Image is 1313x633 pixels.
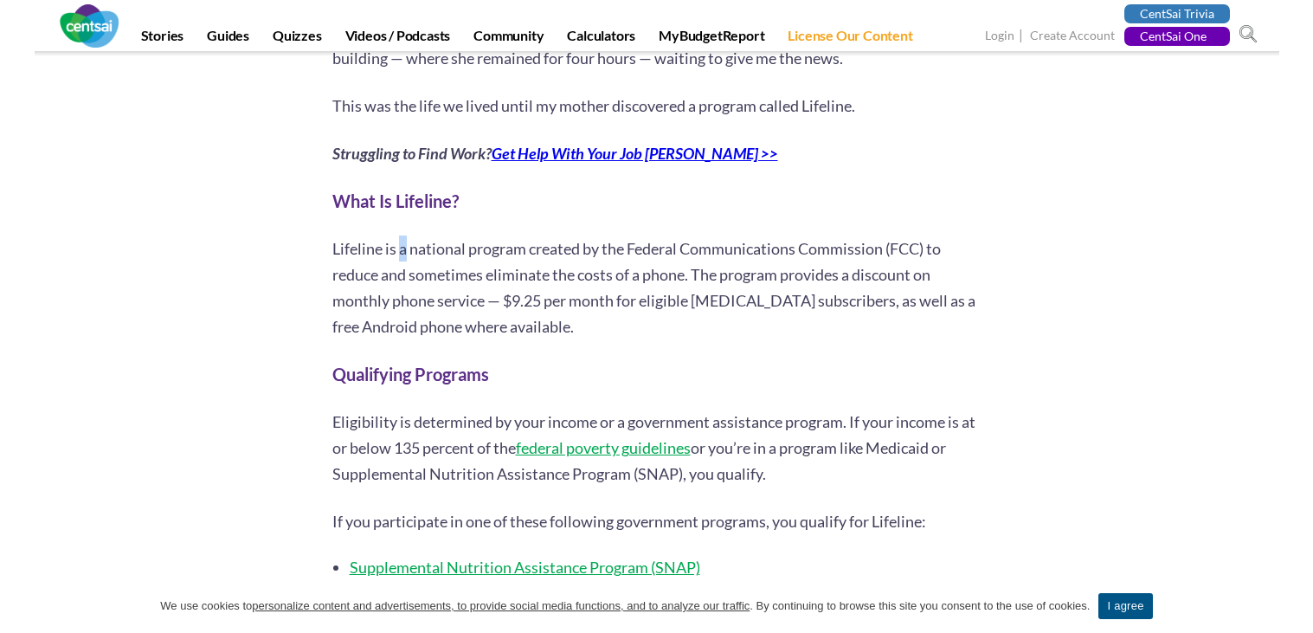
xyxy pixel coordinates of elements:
a: Calculators [557,27,646,51]
a: MyBudgetReport [648,27,775,51]
em: Struggling to Find Work? [332,144,778,163]
a: Stories [131,27,195,51]
u: personalize content and advertisements, to provide social media functions, and to analyze our tra... [252,599,750,612]
a: License Our Content [777,27,923,51]
a: CentSai One [1124,27,1230,46]
a: Supplemental Nutrition Assistance Program (SNAP) [350,558,700,577]
a: I agree [1098,593,1152,619]
a: Videos / Podcasts [335,27,461,51]
a: Login [985,28,1014,46]
a: Create Account [1030,28,1115,46]
a: Community [463,27,554,51]
strong: What Is Lifeline? [332,191,459,211]
a: I agree [1283,597,1300,615]
span: We use cookies to . By continuing to browse this site you consent to the use of cookies. [160,597,1090,615]
strong: Qualifying Programs [332,364,489,384]
span: | [1017,26,1027,46]
a: Get Help With Your Job [PERSON_NAME] >> [492,144,778,163]
p: Lifeline is a national program created by the Federal Communications Commission (FCC) to reduce a... [332,236,982,339]
p: If you participate in one of these following government programs, you qualify for Lifeline: [332,508,982,534]
a: federal poverty guidelines [516,438,691,457]
img: CentSai [60,4,119,48]
a: Quizzes [262,27,332,51]
a: Guides [196,27,260,51]
p: This was the life we lived until my mother discovered a program called Lifeline. [332,93,982,119]
a: CentSai Trivia [1124,4,1230,23]
p: Eligibility is determined by your income or a government assistance program. If your income is at... [332,409,982,487]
